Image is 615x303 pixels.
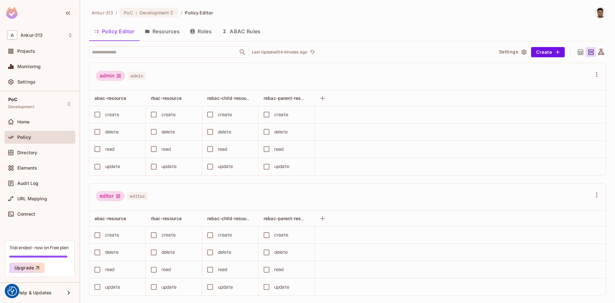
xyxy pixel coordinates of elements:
div: update [161,283,176,291]
span: Home [17,119,30,124]
span: rebac-parent-resource [264,95,313,101]
div: read [218,266,227,273]
span: Help & Updates [17,290,52,295]
div: delete [274,128,288,135]
span: Directory [17,150,37,155]
div: delete [105,249,119,256]
div: update [274,163,289,170]
button: refresh [309,48,316,56]
img: SReyMgAAAABJRU5ErkJggg== [6,7,18,19]
div: create [274,231,288,238]
button: ABAC Rules [217,23,266,39]
span: Workspace: Ankur-313 [20,33,43,38]
span: Elements [17,165,37,171]
div: update [218,163,233,170]
div: delete [218,249,231,256]
span: : [135,10,137,15]
span: Policy Editor [185,10,213,16]
div: admin [96,71,125,81]
div: delete [218,128,231,135]
div: read [161,146,171,153]
button: Upgrade [9,263,45,273]
div: delete [274,249,288,256]
div: read [161,266,171,273]
span: refresh [310,49,315,55]
div: read [274,146,284,153]
span: Development [140,10,169,16]
div: delete [161,128,175,135]
span: PoC [8,97,17,102]
span: rbac-resource [151,95,182,101]
div: delete [161,249,175,256]
span: Development [8,104,34,109]
div: read [274,266,284,273]
div: update [105,163,120,170]
span: rbac-resource [151,216,182,221]
span: A [7,30,17,40]
span: Monitoring [17,64,41,69]
span: rebac-child-resource [207,95,253,101]
span: Audit Log [17,181,38,186]
li: / [116,10,117,16]
span: abac-resource [94,216,126,221]
button: Consent Preferences [7,286,17,296]
div: editor [96,191,125,201]
div: update [105,283,120,291]
p: Last Updated 54 minutes ago [252,50,307,55]
button: Open [238,48,247,57]
div: create [161,111,176,118]
span: Settings [17,79,36,84]
span: abac-resource [94,95,126,101]
span: the active workspace [92,10,113,16]
img: Vladimir Shopov [595,7,606,18]
span: editor [127,192,148,200]
button: Roles [185,23,217,39]
span: Projects [17,49,35,54]
div: Trial ended- now on Free plan [9,244,69,251]
button: Policy Editor [89,23,140,39]
div: read [105,266,115,273]
span: rebac-parent-resource [264,215,313,221]
div: update [161,163,176,170]
div: create [105,231,119,238]
div: read [105,146,115,153]
div: update [218,283,233,291]
span: Connect [17,211,35,217]
div: create [161,231,176,238]
li: / [181,10,182,16]
div: read [218,146,227,153]
div: update [274,283,289,291]
span: Click to refresh data [307,48,316,56]
div: create [218,231,232,238]
button: Create [531,47,565,57]
span: Policy [17,135,31,140]
span: rebac-child-resource [207,215,253,221]
span: PoC [124,10,133,16]
span: admin [128,72,146,80]
button: Settings [496,47,529,57]
div: delete [105,128,119,135]
div: create [274,111,288,118]
img: Revisit consent button [7,286,17,296]
div: create [105,111,119,118]
span: URL Mapping [17,196,47,201]
button: Resources [140,23,185,39]
div: create [218,111,232,118]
